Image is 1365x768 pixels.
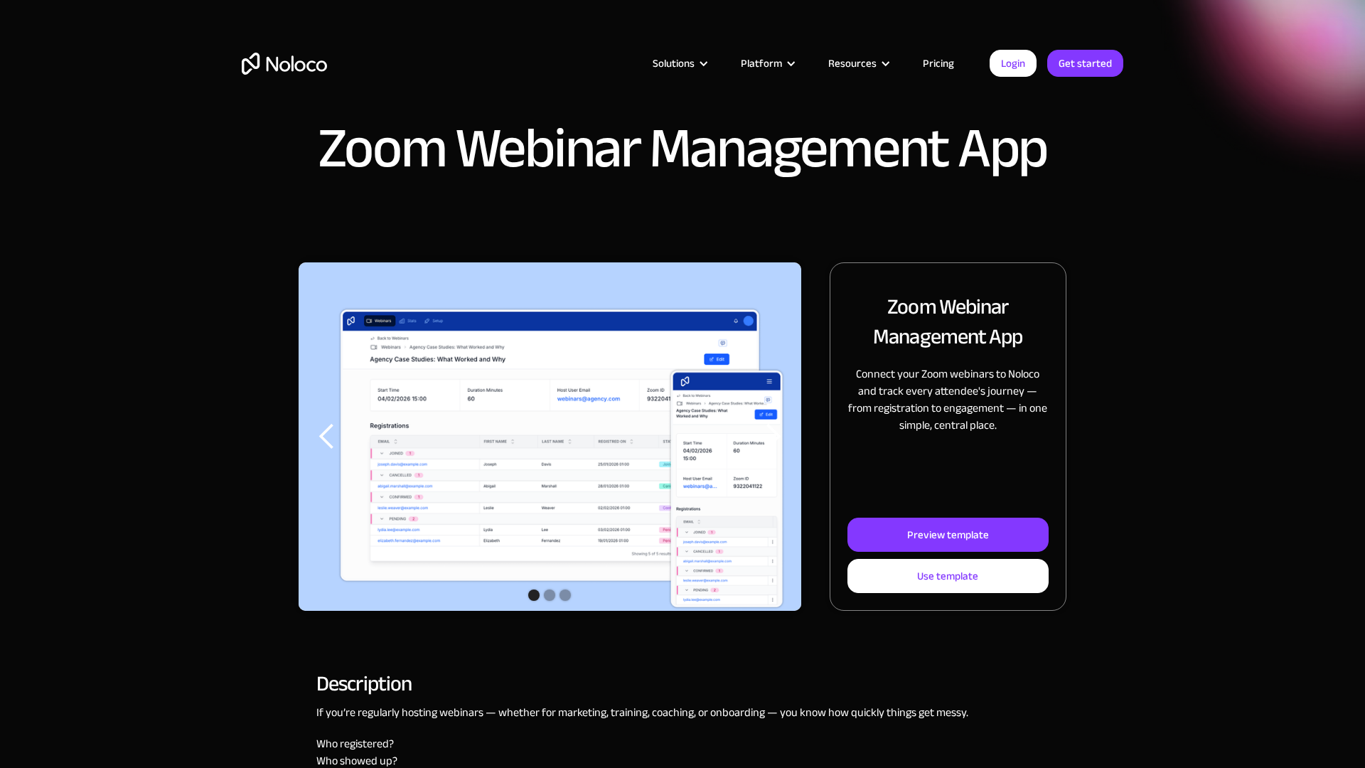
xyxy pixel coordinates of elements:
h2: Zoom Webinar Management App [847,292,1049,351]
div: Preview template [907,526,989,544]
h1: Zoom Webinar Management App [318,120,1048,177]
div: Show slide 1 of 3 [528,590,540,601]
div: Platform [723,54,810,73]
div: Platform [741,54,782,73]
div: Use template [917,567,978,585]
h2: Description [316,677,1049,690]
div: Resources [828,54,877,73]
a: home [242,53,327,75]
div: 1 of 3 [299,262,801,611]
a: Use template [847,559,1049,593]
p: Connect your Zoom webinars to Noloco and track every attendee's journey — from registration to en... [847,366,1049,434]
p: If you’re regularly hosting webinars — whether for marketing, training, coaching, or onboarding —... [316,704,1049,721]
div: next slide [744,262,801,611]
a: Preview template [847,518,1049,552]
a: Pricing [905,54,972,73]
a: Login [990,50,1037,77]
div: Solutions [635,54,723,73]
div: Solutions [653,54,695,73]
a: Get started [1047,50,1123,77]
div: Show slide 2 of 3 [544,590,555,601]
div: Show slide 3 of 3 [560,590,571,601]
div: Resources [810,54,905,73]
div: carousel [299,262,801,611]
div: previous slide [299,262,355,611]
